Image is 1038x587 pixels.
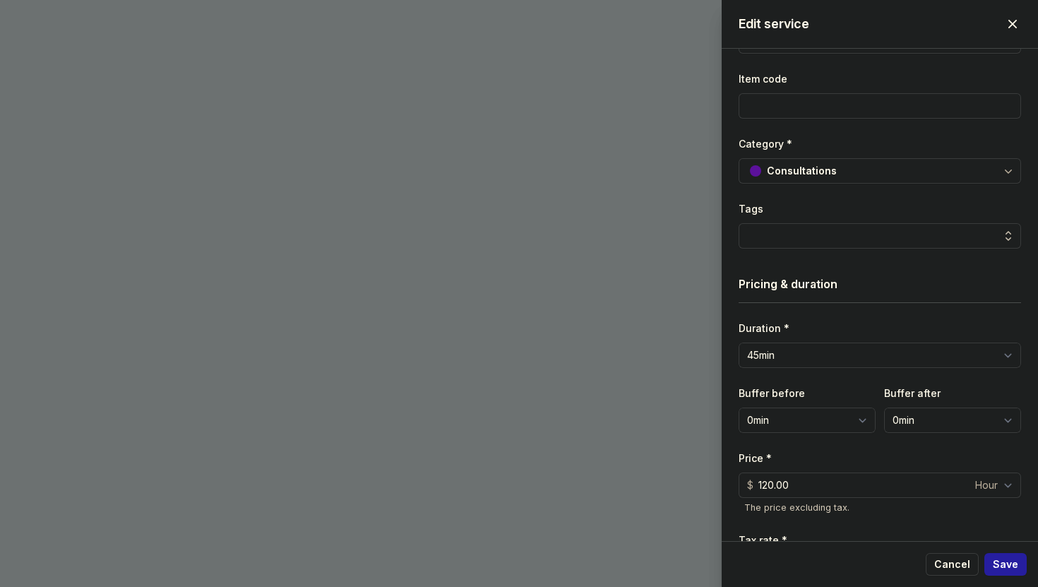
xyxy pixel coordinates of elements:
[739,320,1021,337] div: Duration *
[739,450,1021,467] div: Price *
[739,385,876,402] div: Buffer before
[744,502,849,513] small: The price excluding tax.
[739,136,1021,153] div: Category *
[767,162,837,179] div: Consultations
[739,274,1021,294] h1: Pricing & duration
[884,385,1021,402] div: Buffer after
[739,532,1021,549] div: Tax rate *
[984,553,1027,576] button: Save
[926,553,979,576] button: Cancel
[993,556,1018,573] span: Save
[739,201,1021,218] div: Tags
[934,556,970,573] span: Cancel
[739,16,809,32] h2: Edit service
[739,71,1021,88] div: Item code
